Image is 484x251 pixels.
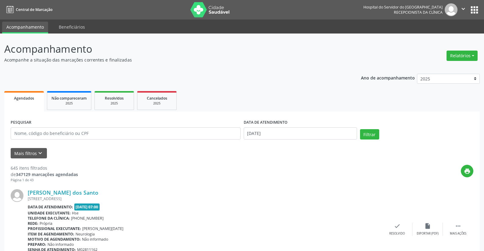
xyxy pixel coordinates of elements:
[394,223,401,229] i: check
[82,226,123,231] span: [PERSON_NAME][DATE]
[11,171,78,178] div: de
[469,5,480,15] button: apps
[363,5,443,10] div: Hospital do Servidor do [GEOGRAPHIC_DATA]
[361,74,415,81] p: Ano de acompanhamento
[4,57,337,63] p: Acompanhe a situação das marcações correntes e finalizadas
[461,165,473,177] button: print
[460,5,467,12] i: 
[11,189,23,202] img: img
[4,41,337,57] p: Acompanhamento
[28,216,70,221] b: Telefone da clínica:
[244,127,357,140] input: Selecione um intervalo
[28,237,81,242] b: Motivo de agendamento:
[71,216,104,221] span: [PHONE_NUMBER]
[244,118,288,127] label: DATA DE ATENDIMENTO
[105,96,124,101] span: Resolvidos
[455,223,461,229] i: 
[424,223,431,229] i: insert_drive_file
[28,196,382,201] div: [STREET_ADDRESS]
[14,96,34,101] span: Agendados
[458,3,469,16] button: 
[360,129,379,140] button: Filtrar
[2,22,48,34] a: Acompanhamento
[464,168,471,175] i: print
[28,221,38,226] b: Rede:
[11,178,78,183] div: Página 1 de 43
[28,232,74,237] b: Item de agendamento:
[82,237,108,242] span: Não informado
[4,5,52,15] a: Central de Marcação
[76,232,95,237] span: Neurologia
[450,232,466,236] div: Mais ações
[48,242,74,247] span: Não informado
[74,203,100,210] span: [DATE] 07:00
[99,101,129,106] div: 2025
[28,189,98,196] a: [PERSON_NAME] dos Santo
[28,210,71,216] b: Unidade executante:
[11,118,31,127] label: PESQUISAR
[37,150,44,157] i: keyboard_arrow_down
[389,232,405,236] div: Resolvido
[11,127,241,140] input: Nome, código do beneficiário ou CPF
[51,96,87,101] span: Não compareceram
[72,210,79,216] span: Hse
[28,204,73,210] b: Data de atendimento:
[417,232,439,236] div: Exportar (PDF)
[394,10,443,15] span: Recepcionista da clínica
[40,221,52,226] span: Própria
[55,22,89,32] a: Beneficiários
[16,171,78,177] strong: 347129 marcações agendadas
[11,148,47,159] button: Mais filtroskeyboard_arrow_down
[147,96,167,101] span: Cancelados
[447,51,478,61] button: Relatórios
[445,3,458,16] img: img
[28,226,81,231] b: Profissional executante:
[142,101,172,106] div: 2025
[28,242,46,247] b: Preparo:
[16,7,52,12] span: Central de Marcação
[51,101,87,106] div: 2025
[11,165,78,171] div: 645 itens filtrados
